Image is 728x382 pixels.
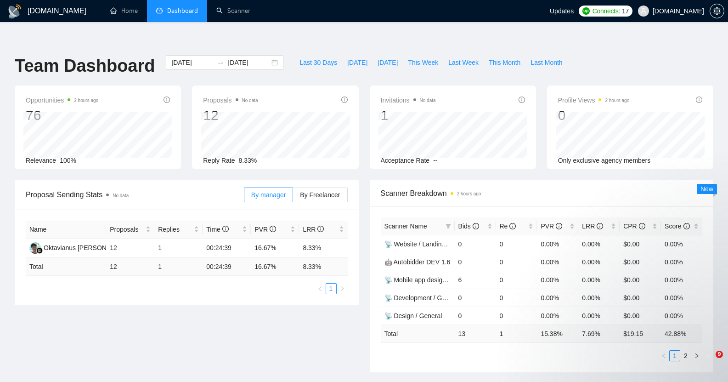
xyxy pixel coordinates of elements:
span: PVR [254,226,276,233]
td: 8.33% [299,239,347,258]
td: 6 [455,271,496,289]
span: info-circle [519,97,525,103]
span: [DATE] [347,57,367,68]
li: Next Page [337,283,348,294]
button: [DATE] [342,55,372,70]
span: info-circle [317,226,324,232]
td: Total [381,325,455,342]
td: $0.00 [620,253,661,271]
span: info-circle [683,223,690,229]
td: $0.00 [620,271,661,289]
th: Replies [154,221,203,239]
td: 0 [496,307,537,325]
span: info-circle [222,226,229,232]
h1: Team Dashboard [15,55,155,77]
span: 17 [622,6,629,16]
span: Reply Rate [203,157,235,164]
td: 0.00% [661,235,702,253]
span: info-circle [270,226,276,232]
td: 0 [496,271,537,289]
span: PVR [541,222,562,230]
td: 1 [496,325,537,342]
a: searchScanner [216,7,250,15]
td: 8.33 % [299,258,347,276]
span: dashboard [156,7,163,14]
span: By Freelancer [300,191,340,199]
span: Scanner Breakdown [381,188,703,199]
span: Profile Views [558,95,630,106]
span: Last Week [448,57,479,68]
a: 📡 Development / General [384,294,460,302]
button: left [658,350,669,361]
a: 1 [326,284,336,294]
span: LRR [582,222,603,230]
td: 0.00% [661,289,702,307]
span: Connects: [593,6,620,16]
span: Time [206,226,228,233]
time: 2 hours ago [74,98,98,103]
div: 1 [381,107,436,124]
span: Relevance [26,157,56,164]
a: homeHome [110,7,138,15]
td: 0.00% [578,253,620,271]
span: No data [242,98,258,103]
span: By manager [251,191,286,199]
a: 📡 Website / Landing Design [384,240,467,248]
span: info-circle [556,223,562,229]
span: No data [113,193,129,198]
td: 12 [106,258,154,276]
img: gigradar-bm.png [36,247,43,254]
div: 12 [203,107,258,124]
span: [DATE] [378,57,398,68]
td: 0 [496,235,537,253]
span: setting [710,7,724,15]
td: $0.00 [620,289,661,307]
span: to [217,59,224,66]
a: 🤖 Autobidder DEV 1.6 [384,258,451,266]
td: 1 [154,258,203,276]
button: Last Week [443,55,484,70]
td: 12 [106,239,154,258]
span: info-circle [639,223,645,229]
td: 15.38 % [537,325,578,342]
span: This Week [408,57,438,68]
li: Previous Page [315,283,326,294]
span: Invitations [381,95,436,106]
li: Previous Page [658,350,669,361]
button: left [315,283,326,294]
span: Proposal Sending Stats [26,189,244,200]
span: info-circle [341,97,348,103]
td: 0 [496,289,537,307]
th: Name [26,221,106,239]
span: No data [420,98,436,103]
span: 9 [716,351,723,358]
span: New [700,185,713,193]
td: 0 [455,253,496,271]
span: filter [444,219,453,233]
button: Last Month [525,55,567,70]
td: 0.00% [537,235,578,253]
td: 16.67 % [251,258,299,276]
a: 📡 Design / General [384,312,442,319]
td: 0 [455,235,496,253]
span: user [640,8,647,14]
img: upwork-logo.png [582,7,590,15]
span: Bids [458,222,479,230]
span: Last 30 Days [299,57,337,68]
td: 0.00% [661,271,702,289]
span: 8.33% [239,157,257,164]
div: 0 [558,107,630,124]
span: right [339,286,345,291]
span: swap-right [217,59,224,66]
td: 0.00% [537,271,578,289]
time: 2 hours ago [457,191,481,196]
span: info-circle [473,223,479,229]
span: Acceptance Rate [381,157,430,164]
td: 0.00% [578,289,620,307]
span: Re [500,222,516,230]
th: Proposals [106,221,154,239]
span: info-circle [597,223,603,229]
span: Only exclusive agency members [558,157,651,164]
div: 76 [26,107,98,124]
li: 1 [326,283,337,294]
